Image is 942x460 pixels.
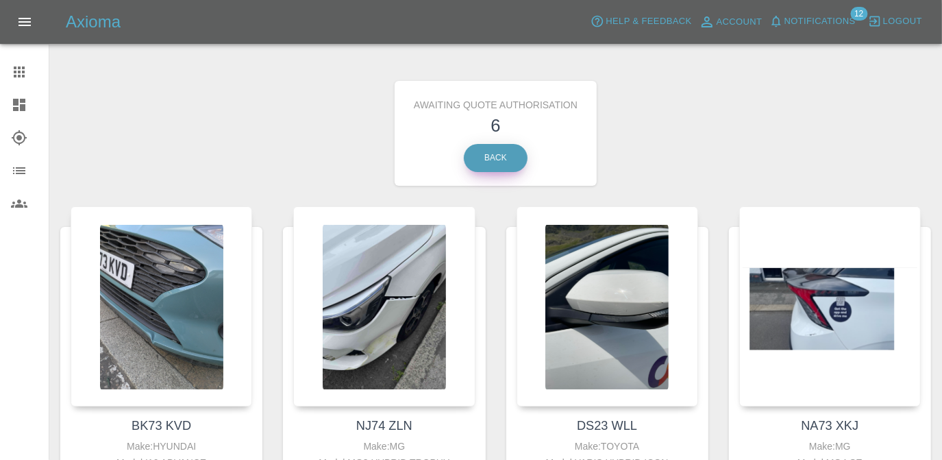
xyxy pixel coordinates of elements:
[850,7,867,21] span: 12
[695,11,766,33] a: Account
[405,112,586,138] h3: 6
[743,438,917,455] div: Make: MG
[356,419,412,433] a: NJ74 ZLN
[66,11,121,33] h5: Axioma
[8,5,41,38] button: Open drawer
[297,438,471,455] div: Make: MG
[784,14,856,29] span: Notifications
[577,419,637,433] a: DS23 WLL
[606,14,691,29] span: Help & Feedback
[587,11,695,32] button: Help & Feedback
[717,14,763,30] span: Account
[520,438,695,455] div: Make: TOYOTA
[801,419,858,433] a: NA73 XKJ
[766,11,859,32] button: Notifications
[74,438,249,455] div: Make: HYUNDAI
[464,144,528,172] a: Back
[132,419,191,433] a: BK73 KVD
[865,11,926,32] button: Logout
[405,91,586,112] h6: Awaiting Quote Authorisation
[883,14,922,29] span: Logout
